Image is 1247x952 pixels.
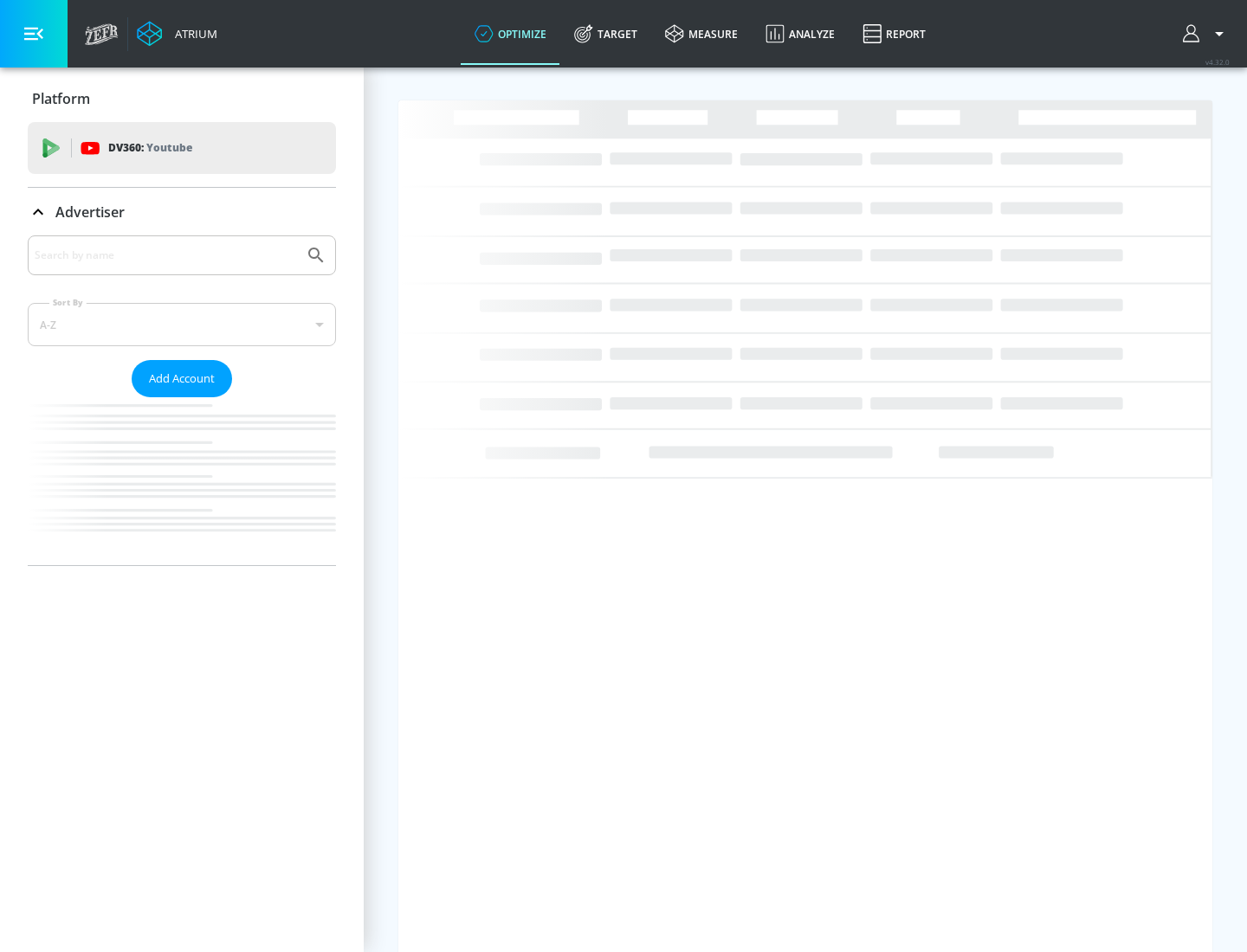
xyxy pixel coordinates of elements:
p: Youtube [146,138,192,157]
div: A-Z [28,303,336,346]
div: Platform [28,74,336,123]
div: Advertiser [28,235,336,565]
nav: list of Advertiser [28,397,336,565]
input: Search by name [35,244,297,267]
button: Add Account [132,360,232,397]
p: DV360: [108,138,192,158]
a: Atrium [137,21,217,47]
label: Sort By [49,297,87,308]
a: Target [560,3,651,65]
p: Platform [32,89,90,108]
p: Advertiser [55,203,125,222]
a: optimize [461,3,560,65]
a: Analyze [752,3,849,65]
a: measure [651,3,752,65]
div: Advertiser [28,188,336,236]
a: Report [849,3,940,65]
div: Atrium [168,26,217,42]
span: v 4.32.0 [1205,57,1230,67]
span: Add Account [149,369,215,389]
div: DV360: Youtube [28,122,336,174]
